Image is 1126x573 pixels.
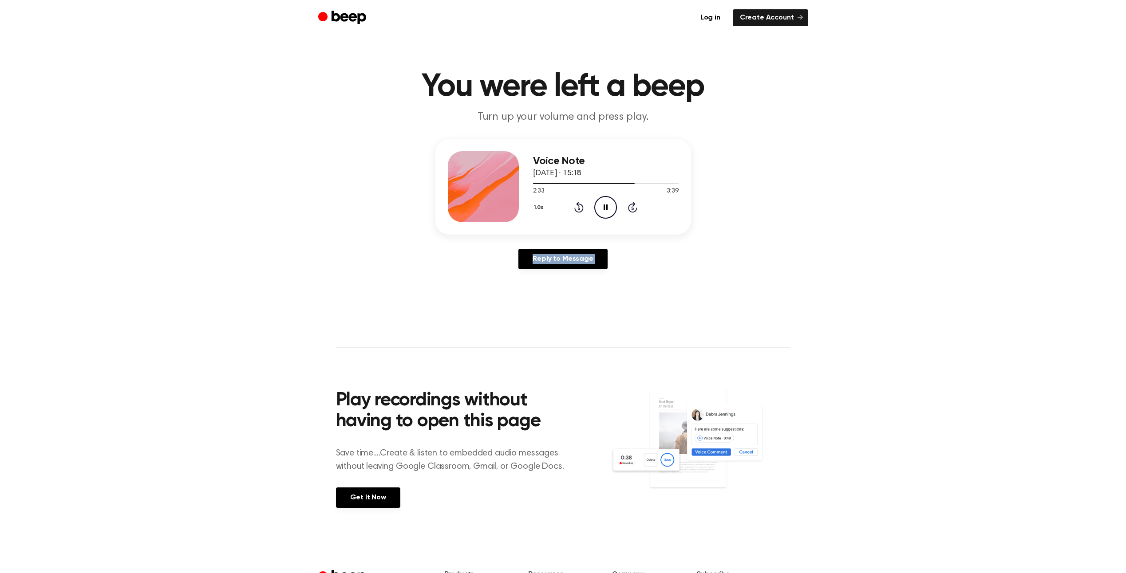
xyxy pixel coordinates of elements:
p: Save time....Create & listen to embedded audio messages without leaving Google Classroom, Gmail, ... [336,447,575,473]
h1: You were left a beep [336,71,790,103]
a: Reply to Message [518,249,607,269]
a: Log in [693,9,727,26]
span: 2:33 [533,187,545,196]
a: Get It Now [336,487,400,508]
h3: Voice Note [533,155,679,167]
span: 3:39 [667,187,678,196]
h2: Play recordings without having to open this page [336,390,575,432]
a: Create Account [733,9,808,26]
a: Beep [318,9,368,27]
button: 1.0x [533,200,547,215]
img: Voice Comments on Docs and Recording Widget [610,388,790,507]
span: [DATE] · 15:18 [533,169,582,177]
p: Turn up your volume and press play. [393,110,734,125]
